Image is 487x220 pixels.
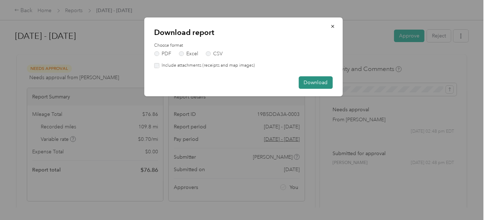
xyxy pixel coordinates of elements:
label: Include attachments (receipts and map images) [159,62,255,69]
p: Download report [154,27,333,37]
label: Excel [179,51,198,56]
iframe: Everlance-gr Chat Button Frame [447,180,487,220]
label: Choose format [154,42,333,49]
button: Download [299,76,333,89]
label: CSV [206,51,223,56]
label: PDF [154,51,172,56]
